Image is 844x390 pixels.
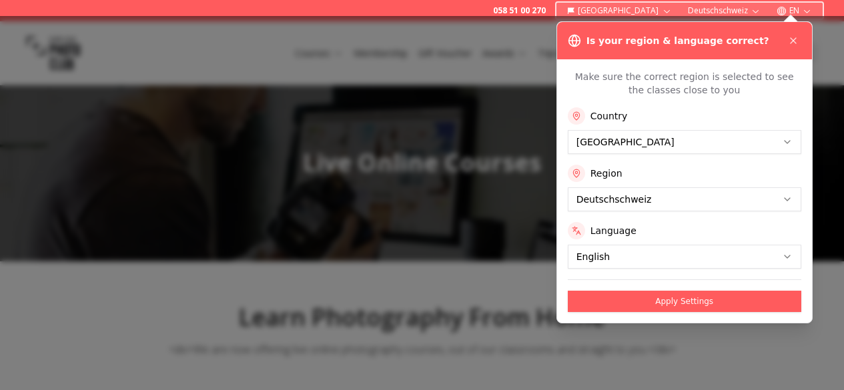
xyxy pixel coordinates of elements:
[586,34,769,47] h3: Is your region & language correct?
[590,167,622,180] label: Region
[590,224,637,237] label: Language
[771,3,817,19] button: EN
[568,70,801,97] p: Make sure the correct region is selected to see the classes close to you
[590,109,628,123] label: Country
[683,3,766,19] button: Deutschschweiz
[493,5,546,16] a: 058 51 00 270
[562,3,677,19] button: [GEOGRAPHIC_DATA]
[568,291,801,312] button: Apply Settings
